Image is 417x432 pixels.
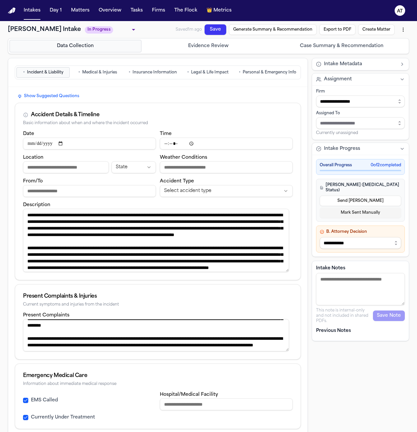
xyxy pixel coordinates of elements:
[8,25,81,34] h1: [PERSON_NAME] Intake
[143,40,275,52] button: Go to Evidence Review step
[358,24,395,35] button: Create Matter
[78,69,80,76] span: •
[316,95,405,107] input: Select firm
[10,40,407,52] nav: Intake steps
[85,26,113,34] span: In Progress
[160,398,293,410] input: Hospital or medical facility
[312,58,409,70] button: Intake Metadata
[23,131,34,136] label: Date
[316,89,405,94] div: Firm
[236,67,299,78] button: Go to Personal & Emergency Info
[23,292,293,300] div: Present Complaints & Injuries
[23,155,43,160] label: Location
[129,69,131,76] span: •
[312,143,409,155] button: Intake Progress
[319,24,356,35] button: Export to PDF
[316,111,405,116] div: Assigned To
[68,5,92,16] button: Matters
[316,130,358,136] span: Currently unassigned
[85,25,137,34] div: Update intake status
[316,273,405,305] textarea: Intake notes
[172,5,200,16] button: The Flock
[31,397,58,404] label: EMS Called
[320,182,401,193] h4: [PERSON_NAME] ([MEDICAL_DATA] Status)
[187,69,189,76] span: •
[23,302,293,307] div: Current symptoms and injuries from the incident
[316,328,405,334] p: Previous Notes
[324,76,352,83] span: Assignment
[133,70,177,75] span: Insurance Information
[191,70,229,75] span: Legal & Life Impact
[324,61,362,67] span: Intake Metadata
[204,5,234,16] button: crownMetrics
[126,67,180,78] button: Go to Insurance Information
[243,70,296,75] span: Personal & Emergency Info
[149,5,168,16] button: Firms
[71,67,124,78] button: Go to Medical & Injuries
[23,179,43,184] label: From/To
[82,70,117,75] span: Medical & Injuries
[176,28,202,32] span: Saved 1m ago
[15,92,82,100] button: Show Suggested Questions
[320,163,352,168] span: Overall Progress
[397,24,409,36] button: More actions
[21,5,43,16] button: Intakes
[8,8,16,14] img: Finch Logo
[316,117,405,129] input: Assign to staff member
[316,308,373,324] p: This note is internal-only and not included in shared PDFs.
[96,5,124,16] button: Overview
[160,131,172,136] label: Time
[316,265,405,272] label: Intake Notes
[371,163,401,168] span: 0 of 2 completed
[16,67,70,78] button: Go to Incident & Liability
[8,8,16,14] a: Home
[276,40,407,52] button: Go to Case Summary & Recommendation step
[23,185,156,197] input: From/To destination
[320,229,401,234] h4: B. Attorney Decision
[111,161,156,173] button: Incident state
[160,155,207,160] label: Weather Conditions
[320,207,401,218] button: Mark Sent Manually
[181,67,234,78] button: Go to Legal & Life Impact
[23,209,289,272] textarea: Incident description
[160,392,218,397] label: Hospital/Medical Facility
[23,69,25,76] span: •
[23,161,109,173] input: Incident location
[324,146,360,152] span: Intake Progress
[205,24,226,35] button: Save
[239,69,241,76] span: •
[31,414,95,421] label: Currently Under Treatment
[160,179,194,184] label: Accident Type
[27,70,63,75] span: Incident & Liability
[128,5,145,16] button: Tasks
[10,40,141,52] button: Go to Data Collection step
[160,138,293,149] input: Incident time
[320,196,401,206] button: Send [PERSON_NAME]
[23,372,293,380] div: Emergency Medical Care
[23,202,50,207] label: Description
[23,382,293,387] div: Information about immediate medical response
[47,5,64,16] button: Day 1
[23,319,289,351] textarea: Present complaints
[23,138,156,149] input: Incident date
[160,161,293,173] input: Weather conditions
[312,73,409,85] button: Assignment
[23,121,293,126] div: Basic information about when and where the incident occurred
[23,313,69,318] label: Present Complaints
[31,111,99,119] div: Accident Details & Timeline
[229,24,317,35] button: Generate Summary & Recommendation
